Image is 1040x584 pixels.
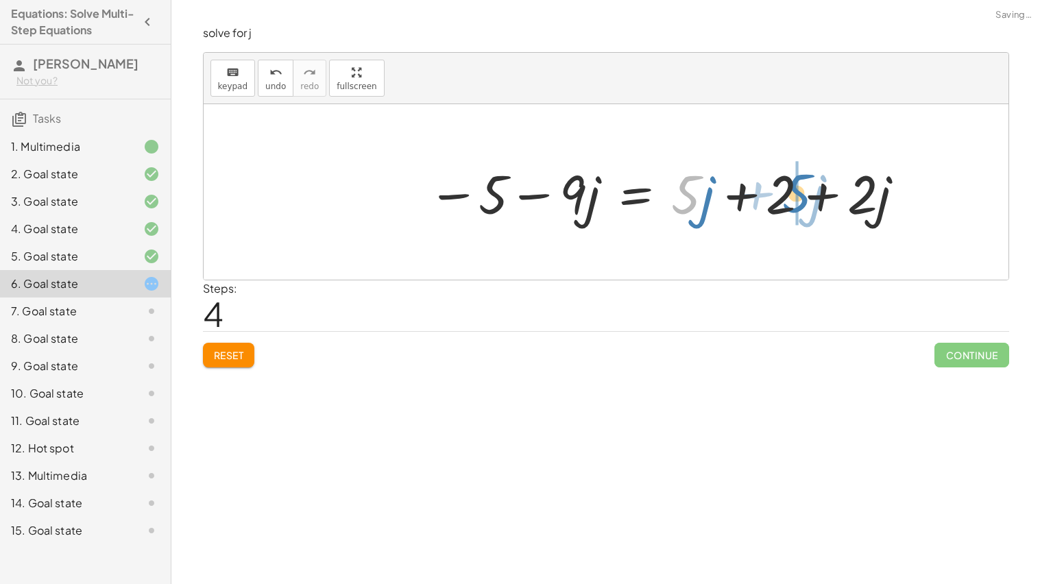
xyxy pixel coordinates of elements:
[293,60,326,97] button: redoredo
[143,467,160,484] i: Task not started.
[11,166,121,182] div: 2. Goal state
[11,440,121,457] div: 12. Hot spot
[11,193,121,210] div: 3. Goal state
[11,303,121,319] div: 7. Goal state
[33,56,138,71] span: [PERSON_NAME]
[11,385,121,402] div: 10. Goal state
[329,60,384,97] button: fullscreen
[203,281,237,295] label: Steps:
[11,5,135,38] h4: Equations: Solve Multi-Step Equations
[11,358,121,374] div: 9. Goal state
[143,495,160,511] i: Task not started.
[258,60,293,97] button: undoundo
[11,248,121,265] div: 5. Goal state
[214,349,244,361] span: Reset
[203,293,223,334] span: 4
[203,25,1009,41] p: solve for j
[143,330,160,347] i: Task not started.
[143,303,160,319] i: Task not started.
[269,64,282,81] i: undo
[143,358,160,374] i: Task not started.
[16,74,160,88] div: Not you?
[143,522,160,539] i: Task not started.
[11,330,121,347] div: 8. Goal state
[210,60,256,97] button: keyboardkeypad
[995,8,1032,22] span: Saving…
[303,64,316,81] i: redo
[33,111,61,125] span: Tasks
[203,343,255,367] button: Reset
[143,440,160,457] i: Task not started.
[143,166,160,182] i: Task finished and correct.
[11,138,121,155] div: 1. Multimedia
[218,82,248,91] span: keypad
[143,221,160,237] i: Task finished and correct.
[143,193,160,210] i: Task finished and correct.
[11,495,121,511] div: 14. Goal state
[143,276,160,292] i: Task started.
[265,82,286,91] span: undo
[11,221,121,237] div: 4. Goal state
[143,138,160,155] i: Task finished.
[11,467,121,484] div: 13. Multimedia
[226,64,239,81] i: keyboard
[300,82,319,91] span: redo
[143,248,160,265] i: Task finished and correct.
[11,413,121,429] div: 11. Goal state
[11,522,121,539] div: 15. Goal state
[11,276,121,292] div: 6. Goal state
[143,385,160,402] i: Task not started.
[143,413,160,429] i: Task not started.
[337,82,376,91] span: fullscreen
